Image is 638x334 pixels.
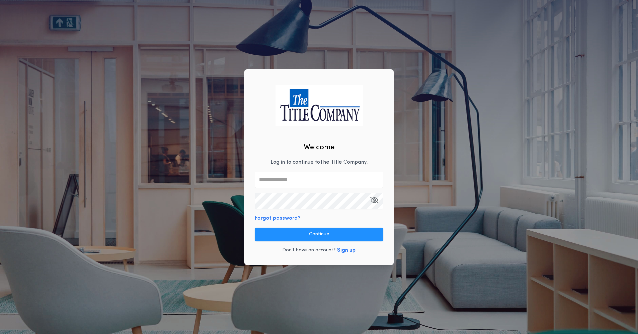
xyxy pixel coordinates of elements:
h2: Welcome [304,142,335,153]
img: logo [275,85,363,126]
button: Sign up [337,246,356,254]
button: Forgot password? [255,214,301,222]
p: Don't have an account? [282,247,336,254]
p: Log in to continue to The Title Company . [271,158,368,166]
button: Continue [255,228,383,241]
